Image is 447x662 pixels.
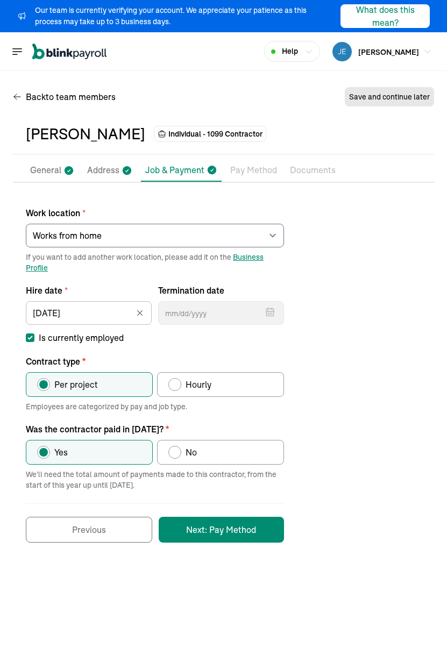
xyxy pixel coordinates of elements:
[26,469,284,490] span: We'll need the total amount of payments made to this contractor, from the start of this year up u...
[13,84,116,110] button: Backto team members
[35,5,330,27] div: Our team is currently verifying your account. We appreciate your patience as this process may tak...
[26,301,152,325] input: mm/dd/yyyy
[11,36,107,67] nav: Global
[230,163,277,177] p: Pay Method
[26,90,116,103] span: Back
[26,252,284,273] span: If you want to add another work location, please add it on the
[328,40,436,63] button: [PERSON_NAME]
[30,163,61,177] p: General
[264,41,320,62] button: Help
[54,446,68,459] span: Yes
[159,517,284,543] button: Next: Pay Method
[186,378,211,391] span: Hourly
[26,401,284,412] span: Employees are categorized by pay and job type.
[340,4,430,28] button: What does this mean?
[26,331,284,344] label: Is currently employed
[353,3,417,29] div: What does this mean?
[87,163,119,177] p: Address
[26,517,152,543] button: Previous
[26,355,284,397] div: Contract type
[145,163,204,176] p: Job & Payment
[168,129,262,139] span: Individual - 1099 Contractor
[186,446,197,459] span: No
[393,610,447,662] iframe: Chat Widget
[54,378,98,391] span: Per project
[26,333,34,342] input: Is currently employed
[26,423,284,465] div: Was the contractor paid in 2025?
[26,355,284,368] p: Contract type
[158,301,284,325] input: mm/dd/yyyy
[358,47,419,57] span: [PERSON_NAME]
[26,284,152,297] label: Hire date
[158,284,284,297] label: Termination date
[345,87,434,106] button: Save and continue later
[46,90,116,103] span: to team members
[26,123,145,145] div: [PERSON_NAME]
[26,423,284,436] p: Was the contractor paid in [DATE]?
[26,207,284,219] label: Work location
[290,163,336,177] p: Documents
[282,46,298,57] span: Help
